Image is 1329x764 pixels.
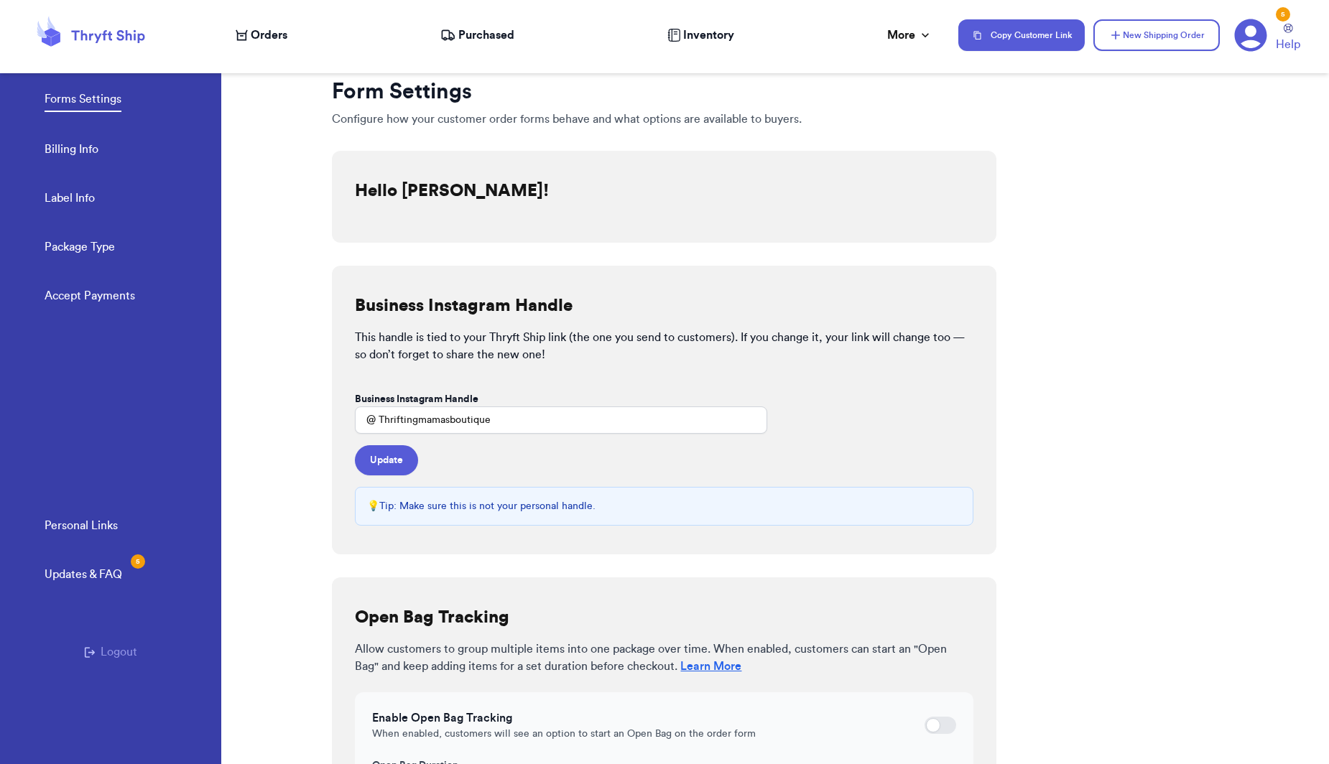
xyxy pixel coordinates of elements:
[355,640,962,675] p: Allow customers to group multiple items into one package over time. When enabled, customers can s...
[440,27,514,44] a: Purchased
[680,661,741,672] a: Learn More
[887,27,932,44] div: More
[45,566,122,586] a: Updates & FAQ5
[458,27,514,44] span: Purchased
[84,643,137,661] button: Logout
[355,294,573,317] h2: Business Instagram Handle
[355,392,478,406] label: Business Instagram Handle
[1276,24,1300,53] a: Help
[683,27,734,44] span: Inventory
[45,287,135,307] a: Accept Payments
[45,238,115,258] a: Package Type
[958,19,1085,51] button: Copy Customer Link
[1276,7,1290,22] div: 5
[355,609,509,626] h2: Open Bag Tracking
[236,27,287,44] a: Orders
[131,554,145,569] div: 5
[372,727,756,741] p: When enabled, customers will see an option to start an Open Bag on the order form
[45,566,122,583] div: Updates & FAQ
[355,406,376,434] div: @
[45,517,118,537] a: Personal Links
[332,111,996,128] p: Configure how your customer order forms behave and what options are available to buyers.
[45,90,121,112] a: Forms Settings
[45,190,95,210] a: Label Info
[1276,36,1300,53] span: Help
[355,445,418,475] button: Update
[332,79,996,105] h1: Form Settings
[355,180,549,202] h2: Hello [PERSON_NAME]!
[355,329,973,363] p: This handle is tied to your Thryft Ship link (the one you send to customers). If you change it, y...
[372,709,756,727] h4: Enable Open Bag Tracking
[1093,19,1220,51] button: New Shipping Order
[251,27,287,44] span: Orders
[367,499,596,513] p: 💡 Tip: Make sure this is not your personal handle.
[45,141,98,161] a: Billing Info
[1234,19,1267,52] a: 5
[667,27,734,44] a: Inventory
